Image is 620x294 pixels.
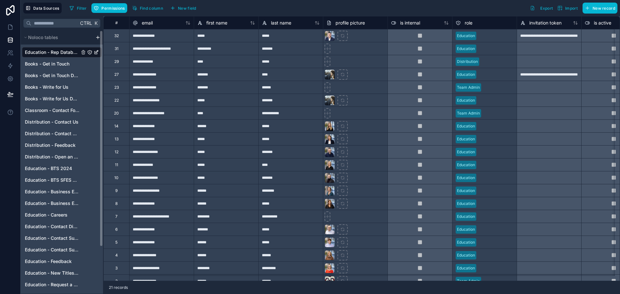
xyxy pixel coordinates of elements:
div: 32 [114,33,119,38]
div: Education [457,201,475,207]
button: New record [583,3,617,14]
div: Team Admin [457,110,480,116]
button: Export [528,3,555,14]
div: Education [457,149,475,155]
div: 9 [115,188,118,193]
span: 21 records [109,285,128,290]
div: Distribution [457,59,478,65]
div: Education [457,162,475,168]
a: Permissions [91,3,129,13]
div: 20 [114,111,119,116]
div: 6 [115,227,118,232]
div: Education [457,239,475,245]
button: Filter [67,3,89,13]
span: is active [594,20,611,26]
div: 11 [115,162,118,167]
div: 10 [114,175,119,180]
span: New record [593,6,615,11]
div: 29 [114,59,119,64]
div: 2 [115,279,118,284]
div: Education [457,97,475,103]
a: New record [580,3,617,14]
button: Find column [130,3,165,13]
span: Ctrl [79,19,93,27]
div: Education [457,265,475,271]
button: Permissions [91,3,127,13]
div: 12 [115,149,119,155]
div: 3 [115,266,118,271]
div: 13 [115,137,119,142]
span: Permissions [101,6,125,11]
div: 23 [114,85,119,90]
button: Import [555,3,580,14]
div: 27 [114,72,119,77]
div: Education [457,175,475,181]
span: Import [565,6,578,11]
span: New field [178,6,196,11]
div: 14 [114,124,119,129]
div: 4 [115,253,118,258]
div: Education [457,252,475,258]
span: Find column [140,6,163,11]
span: is internal [400,20,420,26]
span: K [94,21,98,25]
div: Education [457,72,475,77]
button: New field [168,3,199,13]
span: Filter [77,6,87,11]
span: last name [271,20,291,26]
span: Data Sources [33,6,59,11]
div: 7 [115,214,118,219]
div: 8 [115,201,118,206]
div: # [108,20,124,25]
div: 5 [115,240,118,245]
button: Data Sources [23,3,62,14]
span: profile picture [336,20,365,26]
div: Education [457,123,475,129]
span: Export [540,6,553,11]
div: Education [457,188,475,194]
div: Education [457,227,475,232]
div: 22 [114,98,119,103]
span: email [142,20,153,26]
div: Education [457,46,475,52]
div: Team Admin [457,278,480,284]
span: role [465,20,472,26]
div: Education [457,214,475,219]
div: Team Admin [457,85,480,90]
span: invitation token [529,20,562,26]
span: first name [206,20,227,26]
div: Education [457,33,475,39]
div: 31 [115,46,119,51]
div: Education [457,136,475,142]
